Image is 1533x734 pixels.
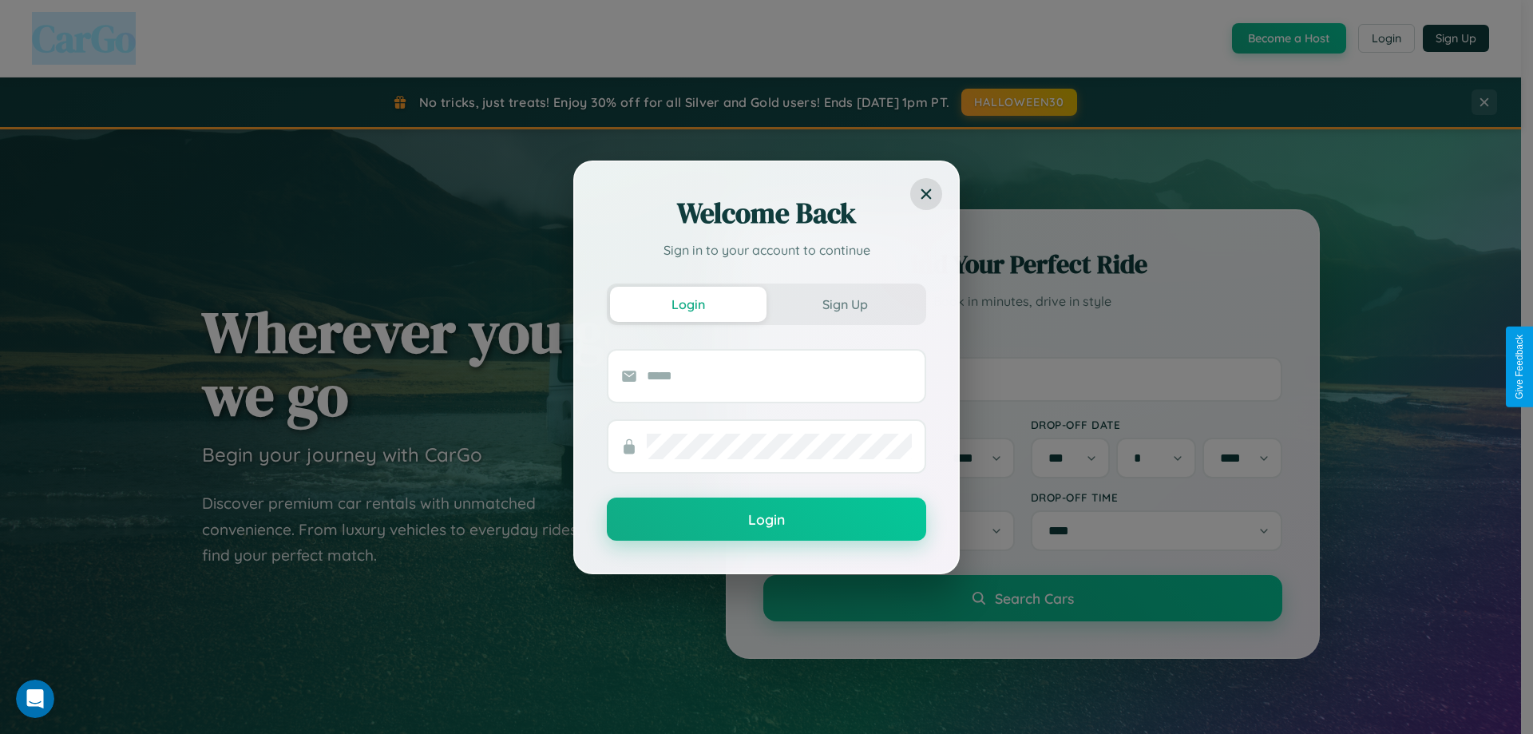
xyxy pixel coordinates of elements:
[610,287,766,322] button: Login
[607,498,926,541] button: Login
[1514,335,1525,399] div: Give Feedback
[607,240,926,260] p: Sign in to your account to continue
[607,194,926,232] h2: Welcome Back
[16,680,54,718] iframe: Intercom live chat
[766,287,923,322] button: Sign Up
